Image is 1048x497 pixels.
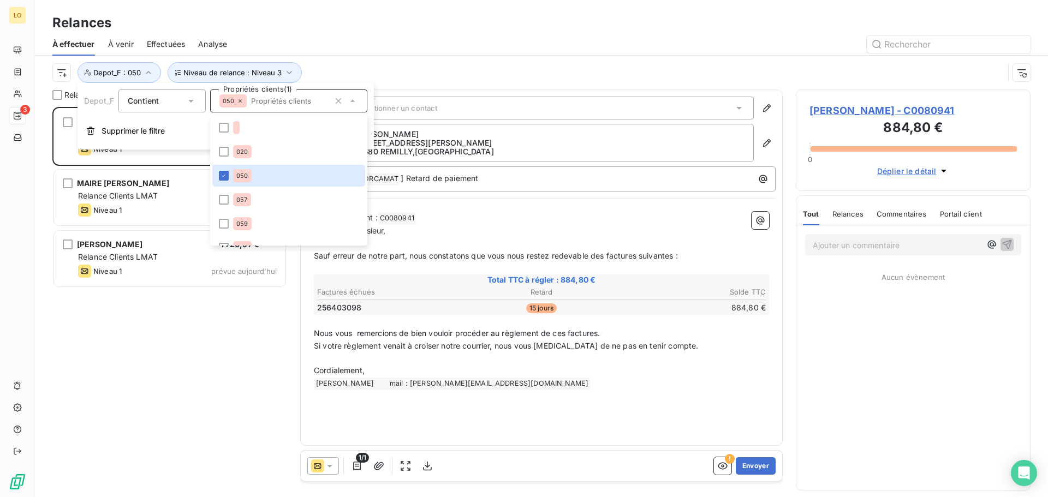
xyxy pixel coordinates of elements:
[93,206,122,214] span: Niveau 1
[355,104,437,112] span: Sélectionner un contact
[808,155,812,164] span: 0
[236,196,247,203] span: 057
[617,302,766,314] td: 884,80 €
[64,89,97,100] span: Relances
[211,267,277,276] span: prévue aujourd’hui
[9,7,26,24] div: LO
[401,173,478,183] span: ] Retard de paiement
[877,165,937,177] span: Déplier le détail
[314,378,590,390] span: [PERSON_NAME] mail : [PERSON_NAME][EMAIL_ADDRESS][DOMAIN_NAME]
[108,39,134,50] span: À venir
[236,148,248,155] span: 020
[355,147,745,156] p: 57580 REMILLY , [GEOGRAPHIC_DATA]
[314,251,678,260] span: Sauf erreur de notre part, nous constatons que vous nous restez redevable des factures suivantes :
[236,172,248,179] span: 050
[315,274,767,285] span: Total TTC à régler : 884,80 €
[467,286,616,298] th: Retard
[93,267,122,276] span: Niveau 1
[78,191,158,200] span: Relance Clients LMAT
[223,98,234,104] span: 050
[317,302,361,313] span: 256403098
[867,35,1031,53] input: Rechercher
[314,213,378,222] span: Référence client :
[247,96,330,106] input: Propriétés clients
[355,139,745,147] p: [STREET_ADDRESS][PERSON_NAME]
[736,457,776,475] button: Envoyer
[77,178,169,188] span: MAIRE [PERSON_NAME]
[526,303,557,313] span: 15 jours
[314,341,698,350] span: Si votre règlement venait à croiser notre courrier, nous vous [MEDICAL_DATA] de ne pas en tenir c...
[93,68,141,77] span: Depot_F : 050
[78,119,374,143] button: Supprimer le filtre
[803,209,819,218] span: Tout
[809,103,1017,118] span: [PERSON_NAME] - C0080941
[832,209,864,218] span: Relances
[78,252,158,261] span: Relance Clients LMAT
[809,118,1017,140] h3: 884,80 €
[20,105,30,115] span: 3
[84,96,114,105] span: Depot_F
[198,39,227,50] span: Analyse
[356,453,369,463] span: 1/1
[52,107,287,497] div: grid
[128,96,159,105] span: Contient
[874,165,953,177] button: Déplier le détail
[882,273,945,282] span: Aucun évènement
[314,328,600,338] span: Nous vous remercions de bien vouloir procéder au règlement de ces factures.
[77,239,142,249] span: [PERSON_NAME]
[236,244,248,251] span: 065
[314,366,365,375] span: Cordialement,
[77,117,142,127] span: [PERSON_NAME]
[78,62,161,83] button: Depot_F : 050
[52,13,111,33] h3: Relances
[617,286,766,298] th: Solde TTC
[147,39,186,50] span: Effectuées
[52,39,95,50] span: À effectuer
[378,212,416,225] span: C0080941
[317,286,466,298] th: Factures échues
[102,125,165,136] span: Supprimer le filtre
[940,209,982,218] span: Portail client
[236,220,248,227] span: 059
[877,209,927,218] span: Commentaires
[1011,460,1037,486] div: Open Intercom Messenger
[183,68,282,77] span: Niveau de relance : Niveau 3
[358,173,400,185] span: LORCAMAT
[168,62,302,83] button: Niveau de relance : Niveau 3
[9,473,26,490] img: Logo LeanPay
[355,130,745,139] p: [PERSON_NAME]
